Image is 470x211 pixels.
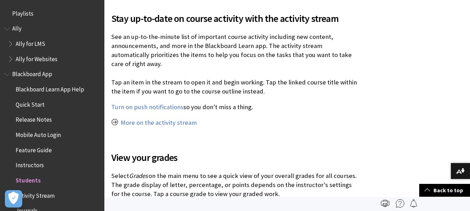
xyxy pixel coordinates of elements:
[16,53,57,63] span: Ally for Websites
[16,160,44,169] span: Instructors
[111,103,360,112] p: so you don't miss a thing.
[12,23,22,32] span: Ally
[111,150,360,165] span: View your grades
[16,114,52,123] span: Release Notes
[5,190,22,208] button: Open Preferences
[12,8,33,17] span: Playlists
[111,171,360,199] p: Select on the main menu to see a quick view of your overall grades for all courses. The grade dis...
[16,175,41,184] span: Students
[16,190,55,199] span: Activity Stream
[111,32,360,96] p: See an up-to-the-minute list of important course activity including new content, announcements, a...
[16,99,45,108] span: Quick Start
[4,23,100,65] nav: Book outline for Anthology Ally Help
[16,38,45,47] span: Ally for LMS
[129,172,148,180] span: Grades
[409,199,418,208] img: Follow this page
[396,199,404,208] img: More help
[419,184,470,197] a: Back to top
[16,83,84,93] span: Blackboard Learn App Help
[111,11,360,26] span: Stay up-to-date on course activity with the activity stream
[16,129,61,138] span: Mobile Auto Login
[381,199,389,208] img: Print
[121,119,197,127] a: More on the activity stream
[111,103,183,111] a: Turn on push notifications
[4,8,100,19] nav: Book outline for Playlists
[16,144,52,154] span: Feature Guide
[12,68,52,78] span: Blackboard App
